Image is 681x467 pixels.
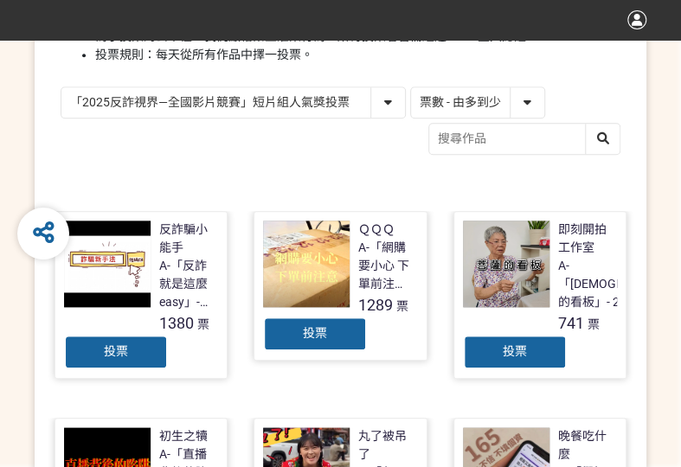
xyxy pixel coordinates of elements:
[358,296,393,314] span: 1289
[55,211,228,379] a: 反詐騙小能手A-「反詐就是這麼easy」- 2025新竹市反詐視界影片徵件1380票投票
[254,211,427,361] a: ＱＱＱA-「網購要小心 下單前注意」- 2025新竹市反詐視界影片徵件1289票投票
[429,124,620,154] input: 搜尋作品
[159,257,219,311] div: A-「反詐就是這麼easy」- 2025新竹市反詐視界影片徵件
[159,427,208,445] div: 初生之犢
[558,314,584,332] span: 741
[303,326,327,340] span: 投票
[358,239,418,293] div: A-「網購要小心 下單前注意」- 2025新竹市反詐視界影片徵件
[159,221,219,257] div: 反詐騙小能手
[95,46,620,64] li: 投票規則：每天從所有作品中擇一投票。
[197,317,209,331] span: 票
[558,221,618,257] div: 即刻開拍工作室
[588,317,600,331] span: 票
[358,221,395,239] div: ＱＱＱ
[104,344,128,358] span: 投票
[453,211,627,379] a: 即刻開拍工作室A-「[DEMOGRAPHIC_DATA]的看板」- 2025新竹市反詐視界影片徵件741票投票
[159,314,194,332] span: 1380
[396,299,408,313] span: 票
[358,427,418,464] div: 丸了被吊了
[558,427,618,464] div: 晚餐吃什麼
[503,344,527,358] span: 投票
